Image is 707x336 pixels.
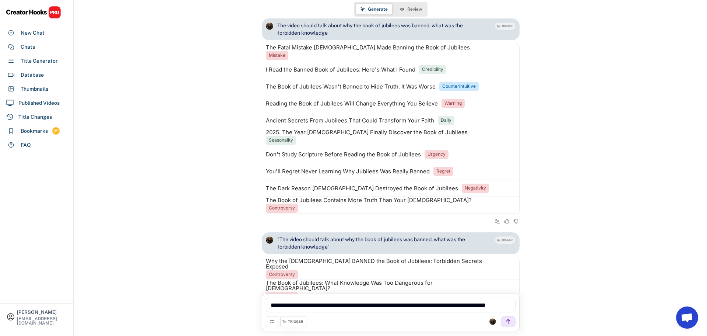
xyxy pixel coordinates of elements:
div: Daily [441,117,451,124]
div: Counterintuitive [442,83,476,90]
button: Review [395,4,426,14]
div: Controversy [269,271,295,278]
div: Credibility [422,66,443,73]
div: [PERSON_NAME] [17,310,67,315]
div: New Chat [21,29,45,37]
div: Ancient Secrets From Jubilees That Could Transform Your Faith [266,118,434,124]
div: Title Changes [18,113,52,121]
span: Review [407,7,422,11]
div: FAQ [21,141,31,149]
div: I Read the Banned Book of Jubilees: Here's What I Found [266,67,415,73]
div: Reading the Book of Jubilees Will Change Everything You Believe [266,101,438,107]
div: The video should talk about why the book of jubilees was banned, what was the forbidden knowledge [277,22,480,37]
div: Published Videos [18,99,60,107]
img: CHPRO%20Logo.svg [6,6,61,19]
div: Controversy [269,293,295,299]
div: Controversy [269,205,295,211]
div: 2025: The Year [DEMOGRAPHIC_DATA] Finally Discover the Book of Jubilees [266,129,468,135]
div: Seasonality [269,137,293,143]
div: Negativity [465,185,486,191]
div: Title Generator [21,57,58,65]
div: "The video should talk about why the book of jubilees was banned, what was the forbidden knowledge" [277,236,480,250]
div: The Book of Jubilees: What Knowledge Was Too Dangerous for [DEMOGRAPHIC_DATA]? [266,280,492,291]
div: Urgency [428,151,446,157]
div: The Fatal Mistake [DEMOGRAPHIC_DATA] Made Banning the Book of Jubilees [266,45,470,51]
img: channels4_profile.jpg [266,236,273,244]
div: 89 [52,128,60,134]
div: Why the [DEMOGRAPHIC_DATA] BANNED the Book of Jubilees: Forbidden Secrets Exposed [266,258,492,269]
div: TRIGGER [502,24,513,28]
button: Generate [356,4,392,14]
img: channels4_profile.jpg [266,22,273,30]
div: The Book of Jubilees Contains More Truth Than Your [DEMOGRAPHIC_DATA]? [266,197,472,203]
div: Thumbnails [21,85,48,93]
div: The Book of Jubilees Wasn't Banned to Hide Truth. It Was Worse [266,84,436,90]
div: Regret [436,168,450,174]
div: [EMAIL_ADDRESS][DOMAIN_NAME] [17,316,67,325]
div: Mistake [269,52,285,59]
div: You'll Regret Never Learning Why Jubilees Was Really Banned [266,169,430,174]
div: The Dark Reason [DEMOGRAPHIC_DATA] Destroyed the Book of Jubilees [266,186,458,191]
div: Warning [444,100,462,107]
div: Chats [21,43,35,51]
div: Database [21,71,44,79]
div: Don't Study Scripture Before Reading the Book of Jubilees [266,152,421,157]
div: Bookmarks [21,127,48,135]
div: TRIGGER [288,319,303,324]
div: TRIGGER [502,238,513,242]
span: Generate [368,7,388,11]
a: Open chat [676,306,698,329]
img: channels4_profile.jpg [489,318,496,325]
